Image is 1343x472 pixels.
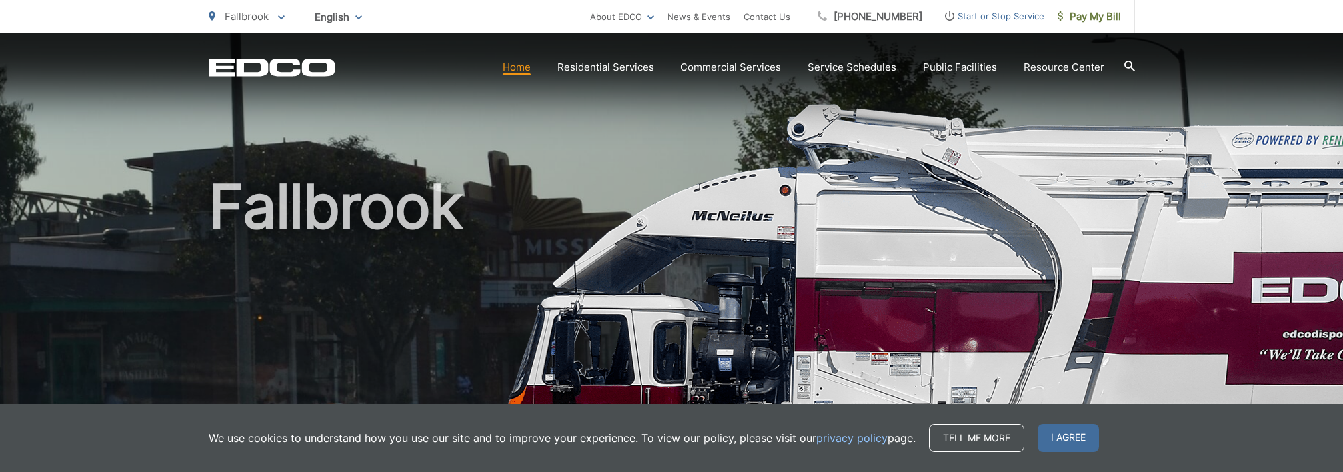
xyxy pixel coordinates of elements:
[923,59,997,75] a: Public Facilities
[680,59,781,75] a: Commercial Services
[225,10,269,23] span: Fallbrook
[557,59,654,75] a: Residential Services
[1058,9,1121,25] span: Pay My Bill
[744,9,790,25] a: Contact Us
[929,424,1024,452] a: Tell me more
[808,59,896,75] a: Service Schedules
[209,58,335,77] a: EDCD logo. Return to the homepage.
[590,9,654,25] a: About EDCO
[209,430,916,446] p: We use cookies to understand how you use our site and to improve your experience. To view our pol...
[305,5,372,29] span: English
[1024,59,1104,75] a: Resource Center
[667,9,730,25] a: News & Events
[503,59,531,75] a: Home
[816,430,888,446] a: privacy policy
[1038,424,1099,452] span: I agree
